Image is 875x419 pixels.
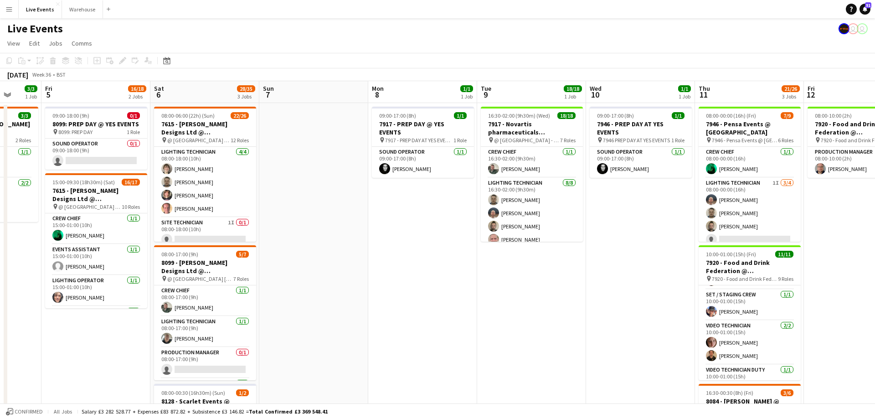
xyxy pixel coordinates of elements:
[262,89,274,100] span: 7
[249,408,328,415] span: Total Confirmed £3 369 548.41
[603,137,670,144] span: 7946 PREP DAY AT YES EVENTS
[372,84,384,93] span: Mon
[815,112,852,119] span: 08:00-10:00 (2h)
[18,112,31,119] span: 3/3
[154,316,256,347] app-card-role: Lighting Technician1/108:00-17:00 (9h)[PERSON_NAME]
[461,93,473,100] div: 1 Job
[557,112,576,119] span: 18/18
[122,179,140,186] span: 16/17
[778,275,793,282] span: 9 Roles
[590,120,692,136] h3: 7946 - PREP DAY AT YES EVENTS
[44,89,52,100] span: 5
[154,245,256,380] app-job-card: 08:00-17:00 (9h)5/78099 - [PERSON_NAME] Designs Ltd @ [GEOGRAPHIC_DATA] @ [GEOGRAPHIC_DATA] [GEOG...
[167,137,231,144] span: @ [GEOGRAPHIC_DATA] - 7615
[52,112,89,119] span: 09:00-18:00 (9h)
[857,23,868,34] app-user-avatar: Technical Department
[62,0,103,18] button: Warehouse
[590,84,602,93] span: Wed
[679,93,690,100] div: 1 Job
[233,275,249,282] span: 7 Roles
[865,2,871,8] span: 51
[7,39,20,47] span: View
[671,137,685,144] span: 1 Role
[45,213,147,244] app-card-role: Crew Chief1/115:00-01:00 (10h)[PERSON_NAME]
[699,178,801,248] app-card-role: Lighting Technician1I3/408:00-00:00 (16h)[PERSON_NAME][PERSON_NAME][PERSON_NAME]
[699,147,801,178] app-card-role: Crew Chief1/108:00-00:00 (16h)[PERSON_NAME]
[231,112,249,119] span: 22/26
[481,84,491,93] span: Tue
[127,129,140,135] span: 1 Role
[699,259,801,275] h3: 7920 - Food and Drink Federation @ [GEOGRAPHIC_DATA]
[45,186,147,203] h3: 7615 - [PERSON_NAME] Designs Ltd @ [GEOGRAPHIC_DATA]
[236,251,249,258] span: 5/7
[371,89,384,100] span: 8
[58,203,122,210] span: @ [GEOGRAPHIC_DATA] - 7615
[454,112,467,119] span: 1/1
[590,107,692,178] app-job-card: 09:00-17:00 (8h)1/17946 - PREP DAY AT YES EVENTS 7946 PREP DAY AT YES EVENTS1 RoleSound Operator1...
[7,22,63,36] h1: Live Events
[481,120,583,136] h3: 7917 - Novartis pharmaceuticals Corporation @ [GEOGRAPHIC_DATA]
[231,137,249,144] span: 12 Roles
[699,245,801,380] app-job-card: 10:00-01:00 (15h) (Fri)11/117920 - Food and Drink Federation @ [GEOGRAPHIC_DATA] 7920 - Food and ...
[782,93,799,100] div: 3 Jobs
[15,137,31,144] span: 2 Roles
[699,397,801,414] h3: 8084 - [PERSON_NAME] @ [GEOGRAPHIC_DATA]
[25,85,37,92] span: 3/3
[782,85,800,92] span: 21/26
[26,37,43,49] a: Edit
[161,389,225,396] span: 08:00-00:30 (16h30m) (Sun)
[372,107,474,178] app-job-card: 09:00-17:00 (8h)1/17917 - PREP DAY @ YES EVENTS 7917 - PREP DAY AT YES EVENTS1 RoleSound Operator...
[154,378,256,409] app-card-role: Project Manager1/1
[699,84,710,93] span: Thu
[154,107,256,242] app-job-card: 08:00-06:00 (22h) (Sun)22/267615 - [PERSON_NAME] Designs Ltd @ [GEOGRAPHIC_DATA] @ [GEOGRAPHIC_DA...
[45,120,147,128] h3: 8099: PREP DAY @ YES EVENTS
[597,112,634,119] span: 09:00-17:00 (8h)
[167,275,233,282] span: @ [GEOGRAPHIC_DATA] [GEOGRAPHIC_DATA] - 8099
[154,147,256,217] app-card-role: Lighting Technician4/408:00-18:00 (10h)[PERSON_NAME][PERSON_NAME][PERSON_NAME][PERSON_NAME]
[25,93,37,100] div: 1 Job
[82,408,328,415] div: Salary £3 282 528.77 + Expenses £83 872.82 + Subsistence £3 146.82 =
[706,112,756,119] span: 08:00-00:00 (16h) (Fri)
[385,137,453,144] span: 7917 - PREP DAY AT YES EVENTS
[839,23,849,34] app-user-avatar: Production Managers
[15,409,43,415] span: Confirmed
[4,37,24,49] a: View
[453,137,467,144] span: 1 Role
[479,89,491,100] span: 9
[30,71,53,78] span: Week 36
[560,137,576,144] span: 7 Roles
[379,112,416,119] span: 09:00-17:00 (8h)
[154,285,256,316] app-card-role: Crew Chief1/108:00-17:00 (9h)[PERSON_NAME]
[154,259,256,275] h3: 8099 - [PERSON_NAME] Designs Ltd @ [GEOGRAPHIC_DATA]
[57,71,66,78] div: BST
[494,137,560,144] span: @ [GEOGRAPHIC_DATA] - 7917
[122,203,140,210] span: 10 Roles
[781,112,793,119] span: 7/9
[45,306,147,364] app-card-role: Lighting Technician3/3
[699,107,801,242] app-job-card: 08:00-00:00 (16h) (Fri)7/97946 - Pensa Events @ [GEOGRAPHIC_DATA] 7946 - Pensa Events @ [GEOGRAPH...
[699,290,801,321] app-card-role: Set / Staging Crew1/110:00-01:00 (15h)[PERSON_NAME]
[49,39,62,47] span: Jobs
[237,85,255,92] span: 28/35
[488,112,550,119] span: 16:30-02:00 (9h30m) (Wed)
[590,147,692,178] app-card-role: Sound Operator1/109:00-17:00 (8h)[PERSON_NAME]
[45,84,52,93] span: Fri
[263,84,274,93] span: Sun
[781,389,793,396] span: 3/6
[129,93,146,100] div: 2 Jobs
[68,37,96,49] a: Comms
[154,84,164,93] span: Sat
[7,70,28,79] div: [DATE]
[481,178,583,301] app-card-role: Lighting Technician8/816:30-02:00 (9h30m)[PERSON_NAME][PERSON_NAME][PERSON_NAME][PERSON_NAME]
[697,89,710,100] span: 11
[460,85,473,92] span: 1/1
[678,85,691,92] span: 1/1
[236,389,249,396] span: 1/2
[372,147,474,178] app-card-role: Sound Operator1/109:00-17:00 (8h)[PERSON_NAME]
[45,107,147,170] app-job-card: 09:00-18:00 (9h)0/18099: PREP DAY @ YES EVENTS 8099: PREP DAY1 RoleSound Operator0/109:00-18:00 (9h)
[372,120,474,136] h3: 7917 - PREP DAY @ YES EVENTS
